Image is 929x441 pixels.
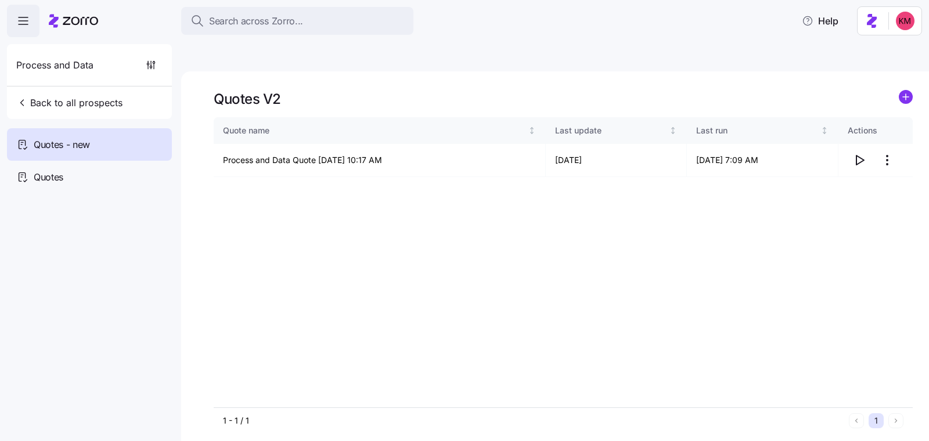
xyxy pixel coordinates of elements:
[896,12,914,30] img: 8fbd33f679504da1795a6676107ffb9e
[12,91,127,114] button: Back to all prospects
[555,124,667,137] div: Last update
[223,415,844,426] div: 1 - 1 / 1
[7,128,172,161] a: Quotes - new
[546,144,687,177] td: [DATE]
[696,124,818,137] div: Last run
[528,126,536,135] div: Not sorted
[899,90,913,104] svg: add icon
[669,126,677,135] div: Not sorted
[16,58,93,73] span: Process and Data
[7,161,172,193] a: Quotes
[16,96,123,110] span: Back to all prospects
[223,124,526,137] div: Quote name
[214,144,546,177] td: Process and Data Quote [DATE] 10:17 AM
[869,413,884,428] button: 1
[209,14,303,28] span: Search across Zorro...
[687,117,838,144] th: Last runNot sorted
[899,90,913,108] a: add icon
[802,14,838,28] span: Help
[546,117,687,144] th: Last updateNot sorted
[849,413,864,428] button: Previous page
[34,138,90,152] span: Quotes - new
[687,144,838,177] td: [DATE] 7:09 AM
[181,7,413,35] button: Search across Zorro...
[820,126,829,135] div: Not sorted
[793,9,848,32] button: Help
[888,413,903,428] button: Next page
[214,117,546,144] th: Quote nameNot sorted
[848,124,903,137] div: Actions
[214,90,281,108] h1: Quotes V2
[34,170,63,185] span: Quotes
